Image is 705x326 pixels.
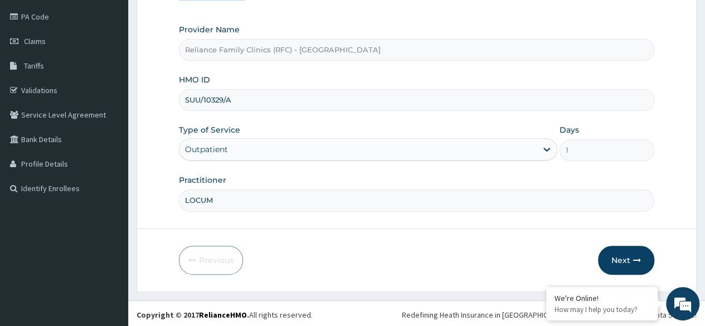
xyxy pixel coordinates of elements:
div: We're Online! [555,293,649,303]
label: Type of Service [179,124,240,135]
span: Claims [24,36,46,46]
textarea: Type your message and hit 'Enter' [6,212,212,251]
button: Next [598,246,654,275]
input: Enter HMO ID [179,89,654,111]
img: d_794563401_company_1708531726252_794563401 [21,56,45,84]
div: Chat with us now [58,62,187,77]
label: Provider Name [179,24,240,35]
span: Tariffs [24,61,44,71]
div: Outpatient [185,144,228,155]
span: We're online! [65,94,154,207]
label: HMO ID [179,74,210,85]
p: How may I help you today? [555,305,649,314]
label: Days [560,124,579,135]
label: Practitioner [179,174,226,186]
div: Redefining Heath Insurance in [GEOGRAPHIC_DATA] using Telemedicine and Data Science! [402,309,697,320]
button: Previous [179,246,243,275]
div: Minimize live chat window [183,6,210,32]
strong: Copyright © 2017 . [137,310,249,320]
input: Enter Name [179,189,654,211]
a: RelianceHMO [199,310,247,320]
